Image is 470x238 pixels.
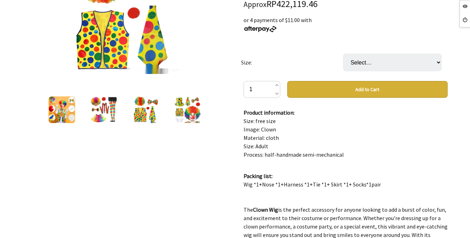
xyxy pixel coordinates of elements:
p: Size: free size Image: Clown Material: cloth Size: Adult Process: half-handmade semi-mechanical [244,108,448,159]
strong: Product information: [244,109,295,116]
img: Afterpay [244,26,277,32]
img: Clown Wig [174,96,201,123]
button: Add to Cart [287,81,448,98]
img: Clown Wig [132,96,159,123]
img: Clown Wig [91,96,117,123]
div: or 4 payments of $11.00 with [244,16,448,33]
strong: Clown Wig [253,206,278,213]
strong: Packing list: [244,172,273,179]
td: Size: [241,44,343,81]
img: Clown Wig [49,96,75,123]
